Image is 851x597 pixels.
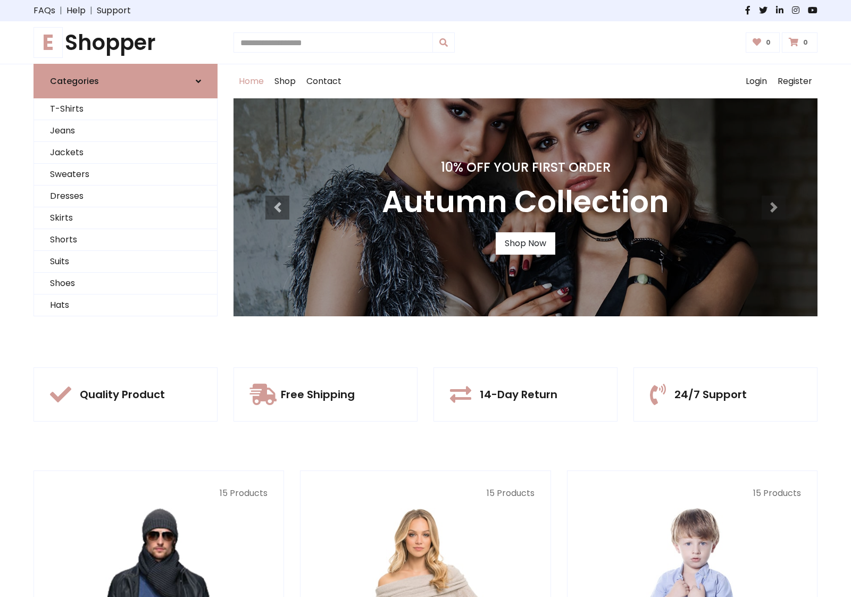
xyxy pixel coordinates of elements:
a: Jackets [34,142,217,164]
span: 0 [800,38,811,47]
h6: Categories [50,76,99,86]
a: Register [772,64,817,98]
span: | [86,4,97,17]
p: 15 Products [583,487,801,500]
a: Suits [34,251,217,273]
h4: 10% Off Your First Order [382,160,669,175]
a: Support [97,4,131,17]
a: T-Shirts [34,98,217,120]
a: 0 [782,32,817,53]
a: Hats [34,295,217,316]
a: Login [740,64,772,98]
h1: Shopper [34,30,218,55]
a: Shop [269,64,301,98]
a: Shoes [34,273,217,295]
h5: 24/7 Support [674,388,747,401]
a: Home [233,64,269,98]
span: 0 [763,38,773,47]
h5: Free Shipping [281,388,355,401]
a: Sweaters [34,164,217,186]
a: Jeans [34,120,217,142]
a: Skirts [34,207,217,229]
span: E [34,27,63,58]
a: 0 [746,32,780,53]
a: Shop Now [496,232,555,255]
h5: 14-Day Return [480,388,557,401]
h3: Autumn Collection [382,184,669,220]
p: 15 Products [50,487,268,500]
a: Shorts [34,229,217,251]
a: Dresses [34,186,217,207]
a: FAQs [34,4,55,17]
p: 15 Products [316,487,534,500]
h5: Quality Product [80,388,165,401]
a: Help [66,4,86,17]
span: | [55,4,66,17]
a: Contact [301,64,347,98]
a: EShopper [34,30,218,55]
a: Categories [34,64,218,98]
